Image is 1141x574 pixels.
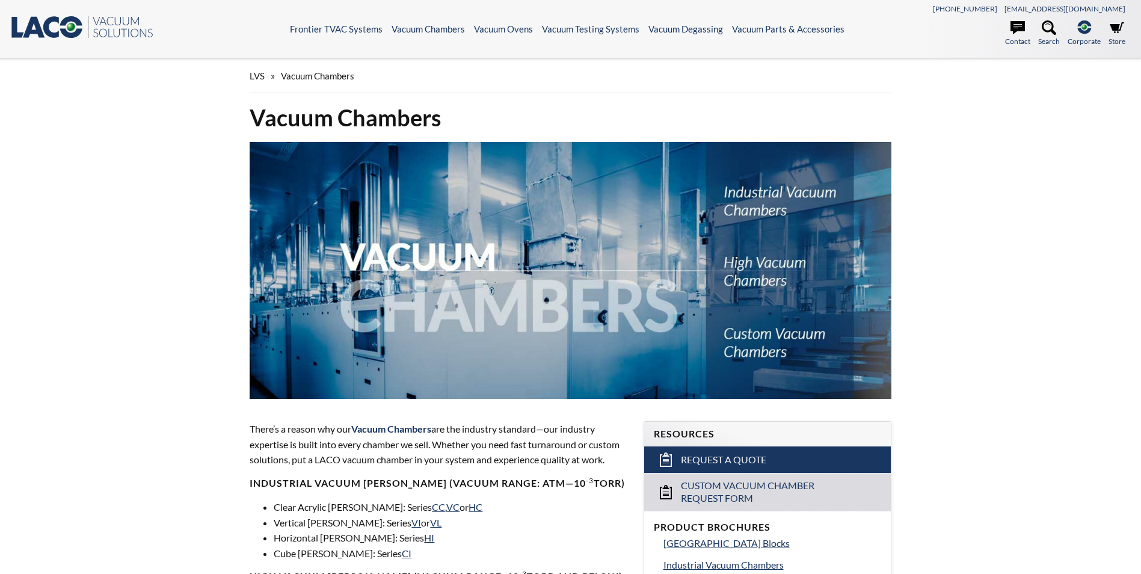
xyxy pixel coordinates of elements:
[250,421,629,468] p: There’s a reason why our are the industry standard—our industry expertise is built into every cha...
[281,70,354,81] span: Vacuum Chambers
[663,559,784,570] span: Industrial Vacuum Chambers
[432,501,445,513] a: CC
[1068,35,1101,47] span: Corporate
[663,537,790,549] span: [GEOGRAPHIC_DATA] Blocks
[1005,20,1030,47] a: Contact
[250,103,891,132] h1: Vacuum Chambers
[586,476,594,485] sup: -3
[648,23,723,34] a: Vacuum Degassing
[250,477,629,490] h4: Industrial Vacuum [PERSON_NAME] (vacuum range: atm—10 Torr)
[274,530,629,546] li: Horizontal [PERSON_NAME]: Series
[392,23,465,34] a: Vacuum Chambers
[290,23,383,34] a: Frontier TVAC Systems
[681,454,766,466] span: Request a Quote
[732,23,844,34] a: Vacuum Parts & Accessories
[681,480,855,505] span: Custom Vacuum Chamber Request Form
[250,70,265,81] span: LVS
[654,521,881,534] h4: Product Brochures
[469,501,482,513] a: HC
[250,59,891,93] div: »
[663,557,881,573] a: Industrial Vacuum Chambers
[411,517,421,528] a: VI
[1038,20,1060,47] a: Search
[430,517,441,528] a: VL
[424,532,434,543] a: HI
[446,501,460,513] a: VC
[274,499,629,515] li: Clear Acrylic [PERSON_NAME]: Series , or
[274,515,629,531] li: Vertical [PERSON_NAME]: Series or
[474,23,533,34] a: Vacuum Ovens
[663,535,881,551] a: [GEOGRAPHIC_DATA] Blocks
[654,428,881,440] h4: Resources
[644,473,891,511] a: Custom Vacuum Chamber Request Form
[542,23,639,34] a: Vacuum Testing Systems
[402,548,411,559] a: CI
[644,446,891,473] a: Request a Quote
[351,423,431,434] span: Vacuum Chambers
[933,4,997,13] a: [PHONE_NUMBER]
[274,546,629,561] li: Cube [PERSON_NAME]: Series
[1109,20,1125,47] a: Store
[1004,4,1125,13] a: [EMAIL_ADDRESS][DOMAIN_NAME]
[250,142,891,399] img: Vacuum Chambers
